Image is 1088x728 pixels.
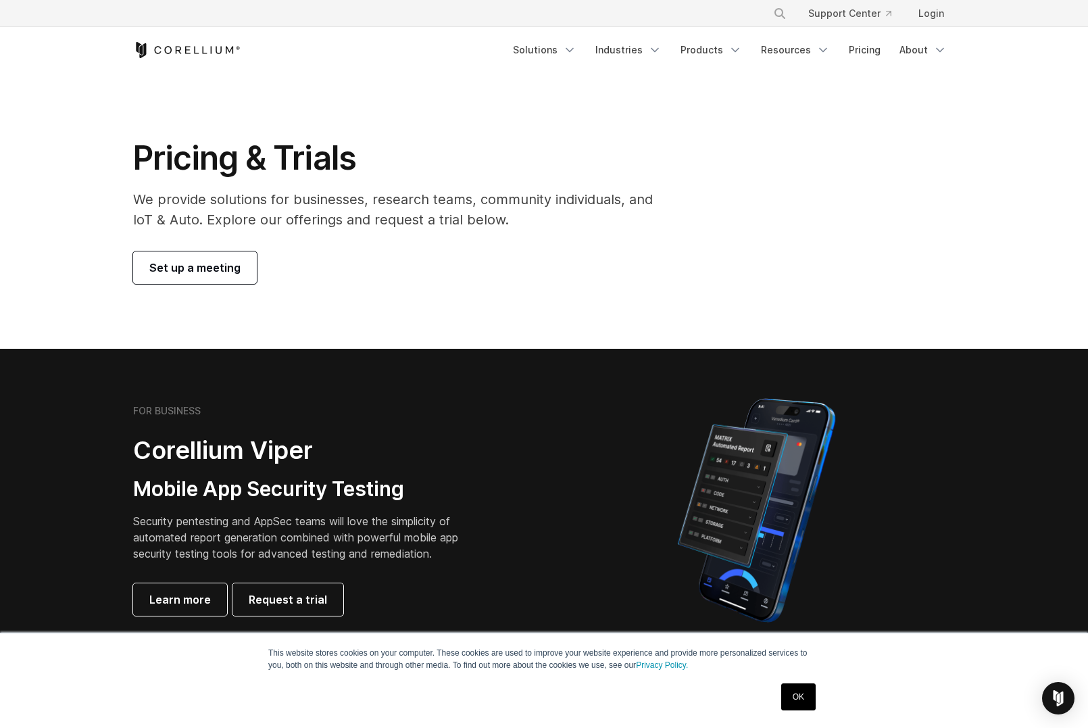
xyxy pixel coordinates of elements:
[768,1,792,26] button: Search
[232,583,343,616] a: Request a trial
[1042,682,1074,714] div: Open Intercom Messenger
[268,647,820,671] p: This website stores cookies on your computer. These cookies are used to improve your website expe...
[133,251,257,284] a: Set up a meeting
[133,138,672,178] h1: Pricing & Trials
[133,583,227,616] a: Learn more
[505,38,955,62] div: Navigation Menu
[133,405,201,417] h6: FOR BUSINESS
[908,1,955,26] a: Login
[149,591,211,608] span: Learn more
[672,38,750,62] a: Products
[249,591,327,608] span: Request a trial
[891,38,955,62] a: About
[797,1,902,26] a: Support Center
[133,477,479,502] h3: Mobile App Security Testing
[133,189,672,230] p: We provide solutions for businesses, research teams, community individuals, and IoT & Auto. Explo...
[587,38,670,62] a: Industries
[841,38,889,62] a: Pricing
[781,683,816,710] a: OK
[757,1,955,26] div: Navigation Menu
[133,513,479,562] p: Security pentesting and AppSec teams will love the simplicity of automated report generation comb...
[505,38,585,62] a: Solutions
[133,42,241,58] a: Corellium Home
[655,392,858,629] img: Corellium MATRIX automated report on iPhone showing app vulnerability test results across securit...
[636,660,688,670] a: Privacy Policy.
[133,435,479,466] h2: Corellium Viper
[753,38,838,62] a: Resources
[149,260,241,276] span: Set up a meeting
